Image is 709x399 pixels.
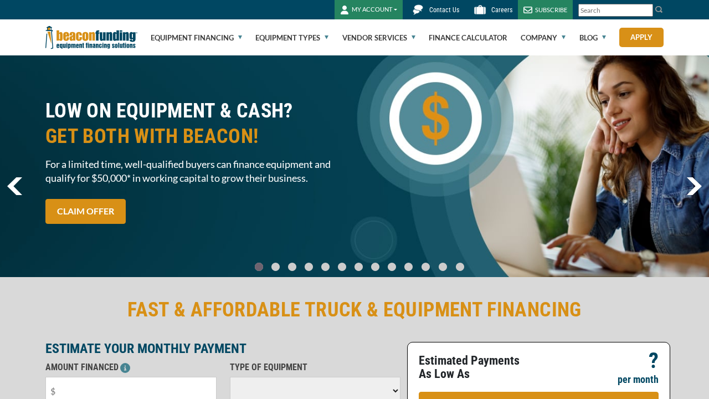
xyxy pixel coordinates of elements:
[302,262,316,272] a: Go To Slide 3
[230,361,401,374] p: TYPE OF EQUIPMENT
[286,262,299,272] a: Go To Slide 2
[419,262,433,272] a: Go To Slide 10
[453,262,467,272] a: Go To Slide 12
[45,98,348,149] h2: LOW ON EQUIPMENT & CASH?
[419,354,532,381] p: Estimated Payments As Low As
[491,6,512,14] span: Careers
[255,20,328,55] a: Equipment Types
[45,157,348,185] span: For a limited time, well-qualified buyers can finance equipment and qualify for $50,000* in worki...
[336,262,349,272] a: Go To Slide 5
[386,262,399,272] a: Go To Slide 8
[618,373,659,386] p: per month
[7,177,22,195] a: previous
[619,28,664,47] a: Apply
[429,20,507,55] a: Finance Calculator
[352,262,366,272] a: Go To Slide 6
[45,361,217,374] p: AMOUNT FINANCED
[269,262,282,272] a: Go To Slide 1
[402,262,415,272] a: Go To Slide 9
[45,19,137,55] img: Beacon Funding Corporation logo
[45,124,348,149] span: GET BOTH WITH BEACON!
[45,199,126,224] a: CLAIM OFFER
[436,262,450,272] a: Go To Slide 11
[649,354,659,367] p: ?
[151,20,242,55] a: Equipment Financing
[319,262,332,272] a: Go To Slide 4
[686,177,702,195] img: Right Navigator
[7,177,22,195] img: Left Navigator
[369,262,382,272] a: Go To Slide 7
[45,342,400,355] p: ESTIMATE YOUR MONTHLY PAYMENT
[429,6,459,14] span: Contact Us
[641,6,650,15] a: Clear search text
[521,20,566,55] a: Company
[253,262,266,272] a: Go To Slide 0
[45,297,664,323] h2: FAST & AFFORDABLE TRUCK & EQUIPMENT FINANCING
[342,20,415,55] a: Vendor Services
[655,5,664,14] img: Search
[578,4,653,17] input: Search
[686,177,702,195] a: next
[579,20,606,55] a: Blog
